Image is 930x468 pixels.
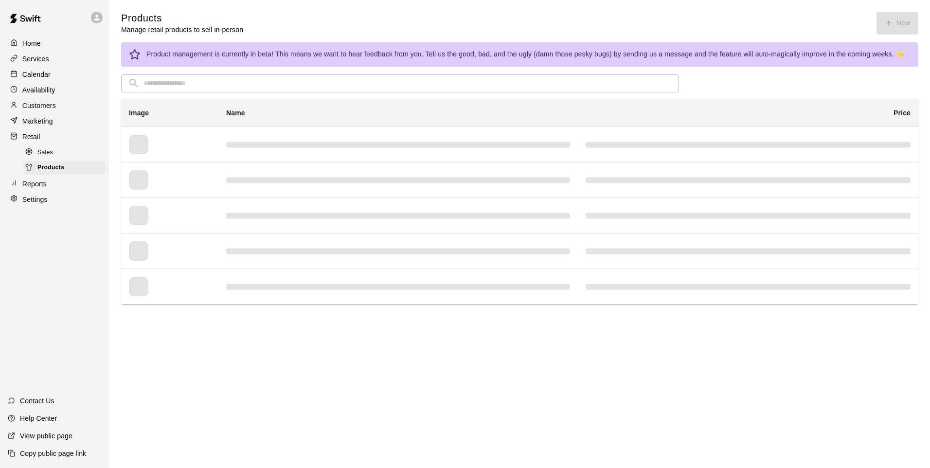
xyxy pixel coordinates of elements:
b: Price [894,109,911,117]
a: Settings [8,192,102,207]
h5: Products [121,12,243,25]
b: Image [129,109,149,117]
p: Services [22,54,49,64]
a: Reports [8,177,102,191]
table: simple table [121,99,918,305]
a: sending us a message [623,50,693,58]
p: Customers [22,101,56,110]
div: Sales [23,146,106,160]
p: Retail [22,132,40,142]
span: Products [37,163,64,173]
div: Product management is currently in beta! This means we want to hear feedback from you. Tell us th... [146,45,904,64]
p: Availability [22,85,55,95]
p: Calendar [22,70,51,79]
p: Help Center [20,414,57,423]
a: Sales [23,145,109,160]
a: Calendar [8,67,102,82]
p: Copy public page link [20,449,86,458]
a: Services [8,52,102,66]
a: Retail [8,129,102,144]
p: Home [22,38,41,48]
div: Products [23,161,106,175]
p: Marketing [22,116,53,126]
a: Customers [8,98,102,113]
a: Marketing [8,114,102,128]
a: Products [23,160,109,175]
p: Reports [22,179,47,189]
p: Manage retail products to sell in-person [121,25,243,35]
b: Name [226,109,245,117]
p: View public page [20,431,72,441]
a: Availability [8,83,102,97]
p: Contact Us [20,396,54,406]
span: Sales [37,148,53,158]
a: Home [8,36,102,51]
p: Settings [22,195,48,204]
